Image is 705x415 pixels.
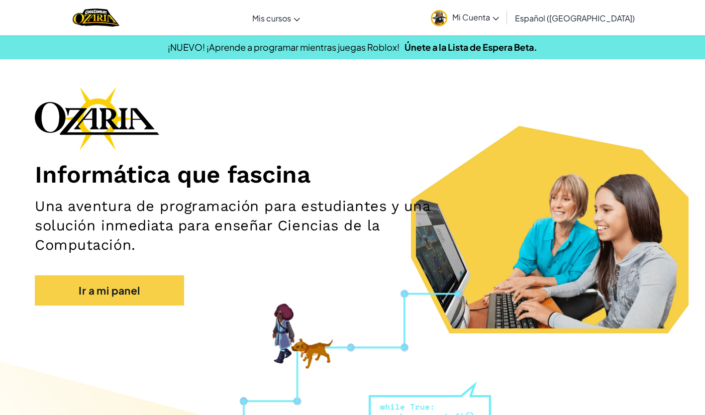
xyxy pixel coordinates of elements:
span: Mi Cuenta [452,12,499,22]
span: Español ([GEOGRAPHIC_DATA]) [515,13,635,23]
img: Home [73,7,119,28]
h1: Informática que fascina [35,160,670,189]
a: Únete a la Lista de Espera Beta. [404,41,537,53]
span: Mis cursos [252,13,291,23]
img: Ozaria branding logo [35,87,159,150]
a: Mis cursos [247,4,305,31]
a: Mi Cuenta [426,2,504,33]
h2: Una aventura de programación para estudiantes y una solución inmediata para enseñar Ciencias de l... [35,197,461,255]
a: Ir a mi panel [35,275,184,306]
a: Español ([GEOGRAPHIC_DATA]) [510,4,640,31]
a: Ozaria by CodeCombat logo [73,7,119,28]
img: avatar [431,10,447,26]
span: ¡NUEVO! ¡Aprende a programar mientras juegas Roblox! [168,41,400,53]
